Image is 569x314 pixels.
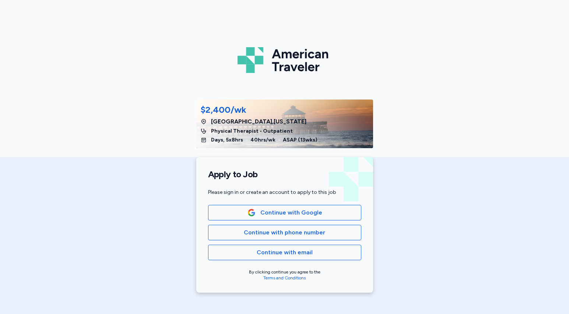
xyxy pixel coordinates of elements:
[263,275,306,280] a: Terms and Conditions
[247,209,256,217] img: Google Logo
[211,136,243,144] span: Days, 5x8hrs
[208,189,361,196] div: Please sign in or create an account to apply to this job
[211,128,293,135] span: Physical Therapist - Outpatient
[211,117,306,126] span: [GEOGRAPHIC_DATA] , [US_STATE]
[238,44,332,76] img: Logo
[257,248,313,257] span: Continue with email
[201,104,246,116] div: $2,400/wk
[208,205,361,220] button: Google LogoContinue with Google
[208,225,361,240] button: Continue with phone number
[208,245,361,260] button: Continue with email
[208,169,361,180] h1: Apply to Job
[208,269,361,281] div: By clicking continue you agree to the
[260,208,322,217] span: Continue with Google
[283,136,317,144] span: ASAP ( 13 wks)
[250,136,275,144] span: 40 hrs/wk
[244,228,325,237] span: Continue with phone number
